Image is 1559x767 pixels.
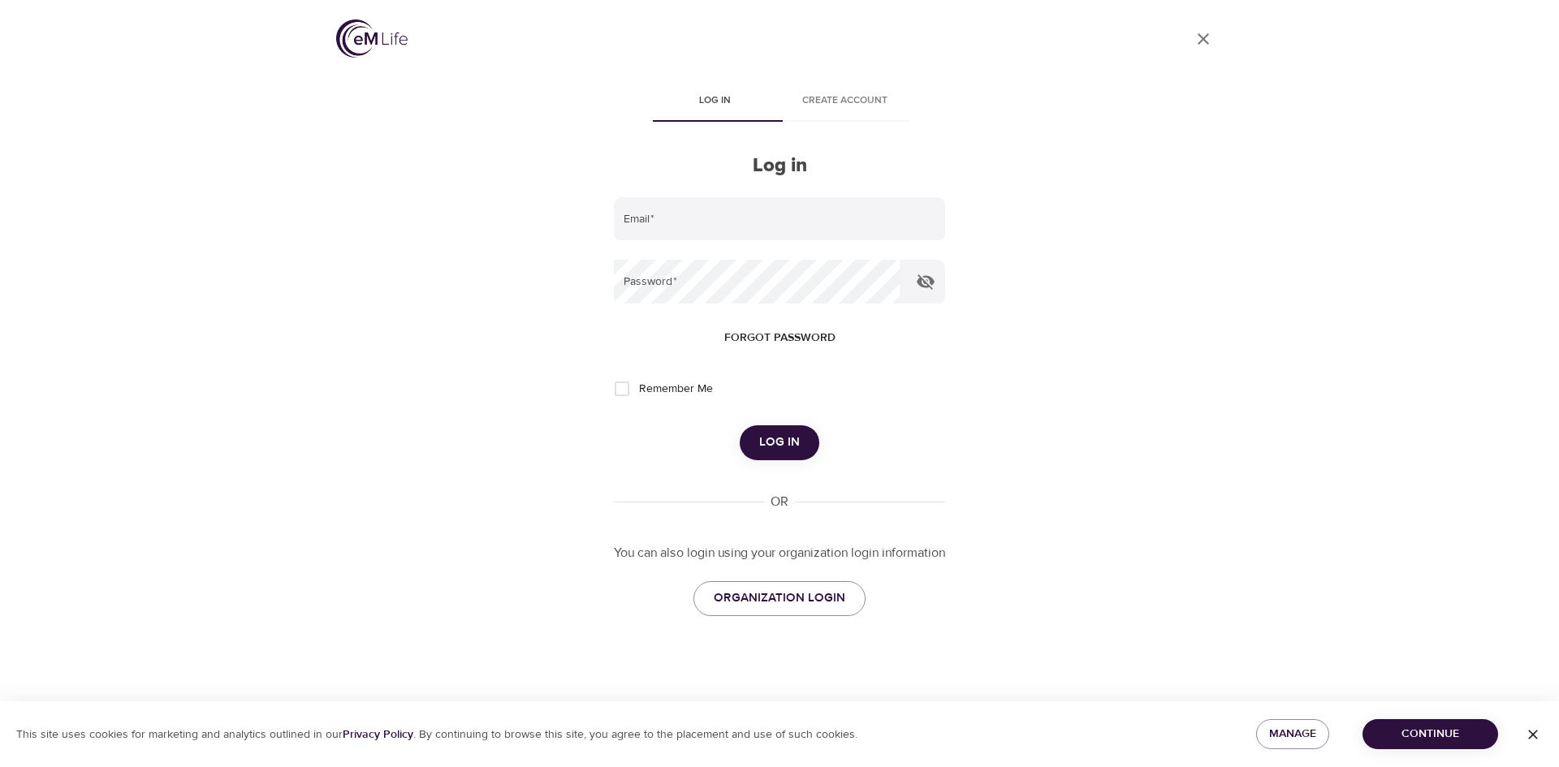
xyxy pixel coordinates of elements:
a: Privacy Policy [343,727,413,742]
span: Continue [1375,724,1485,744]
button: Forgot password [718,323,842,353]
span: Log in [759,432,800,453]
p: You can also login using your organization login information [614,544,945,562]
span: ORGANIZATION LOGIN [714,588,845,609]
a: close [1184,19,1223,58]
a: ORGANIZATION LOGIN [693,581,866,615]
span: Create account [789,93,900,110]
h2: Log in [614,154,945,178]
span: Manage [1269,724,1316,744]
button: Manage [1256,719,1329,749]
img: logo [336,19,408,58]
button: Continue [1363,719,1498,749]
div: disabled tabs example [614,83,945,122]
span: Forgot password [724,328,836,348]
div: OR [764,493,795,511]
button: Log in [740,425,819,459]
span: Remember Me [639,381,713,398]
span: Log in [659,93,770,110]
